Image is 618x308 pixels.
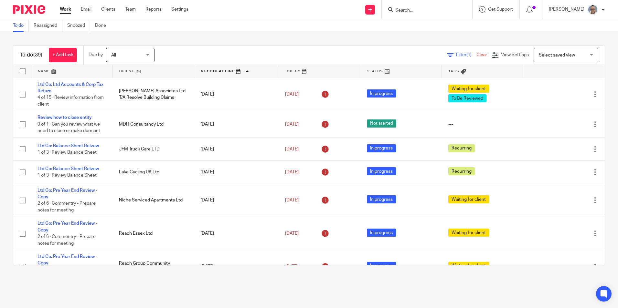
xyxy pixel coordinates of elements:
[367,195,396,203] span: In progress
[285,122,299,127] span: [DATE]
[367,167,396,175] span: In progress
[448,167,475,175] span: Recurring
[37,234,96,246] span: 2 of 6 · Commentry - Prepare notes for meeting
[194,184,279,217] td: [DATE]
[367,262,396,270] span: In progress
[448,69,459,73] span: Tags
[448,85,489,93] span: Waiting for client
[37,221,97,232] a: Ltd Co: Pre Year End Review - Copy
[588,5,598,15] img: Website%20Headshot.png
[112,250,194,283] td: Reach Group Community Projects CIC
[285,147,299,151] span: [DATE]
[101,6,115,13] a: Clients
[33,52,42,57] span: (39)
[466,53,472,57] span: (1)
[37,188,97,199] a: Ltd Co: Pre Year End Review - Copy
[13,19,29,32] a: To do
[112,138,194,160] td: JFM Truck Care LTD
[367,144,396,152] span: In progress
[37,167,99,171] a: Ltd Co: Balance Sheet Reivew
[34,19,62,32] a: Reassigned
[112,78,194,111] td: [PERSON_NAME] Associates Ltd T/A Resolve Building Claims
[37,201,96,212] span: 2 of 6 · Commentry - Prepare notes for meeting
[60,6,71,13] a: Work
[194,111,279,138] td: [DATE]
[285,198,299,202] span: [DATE]
[13,5,45,14] img: Pixie
[285,264,299,269] span: [DATE]
[37,150,97,155] span: 1 of 3 · Review Balance Sheet
[37,173,97,178] span: 1 of 3 · Review Balance Sheet
[112,111,194,138] td: MDH Consultancy Ltd
[395,8,453,14] input: Search
[448,229,489,237] span: Waiting for client
[112,217,194,250] td: Reach Essex Ltd
[89,52,103,58] p: Due by
[448,94,486,102] span: To Be Reviewed
[49,48,77,62] a: + Add task
[194,217,279,250] td: [DATE]
[194,250,279,283] td: [DATE]
[456,53,476,57] span: Filter
[448,144,475,152] span: Recurring
[539,53,575,57] span: Select saved view
[194,78,279,111] td: [DATE]
[37,254,97,265] a: Ltd Co: Pre Year End Review - Copy
[81,6,91,13] a: Email
[67,19,90,32] a: Snoozed
[145,6,162,13] a: Reports
[37,122,100,133] span: 0 of 1 · Can you review what we need to close or make dormant
[285,170,299,174] span: [DATE]
[476,53,487,57] a: Clear
[125,6,136,13] a: Team
[285,231,299,236] span: [DATE]
[367,229,396,237] span: In progress
[549,6,584,13] p: [PERSON_NAME]
[448,121,517,128] div: ---
[37,144,99,148] a: Ltd Co: Balance Sheet Reivew
[111,53,116,57] span: All
[285,92,299,97] span: [DATE]
[448,195,489,203] span: Waiting for client
[112,161,194,184] td: Lake Cycling UK Ltd
[501,53,529,57] span: View Settings
[112,184,194,217] td: Niche Serviced Apartments Ltd
[194,161,279,184] td: [DATE]
[448,262,489,270] span: Waiting for client
[37,82,103,93] a: Ltd Co: Ltd Accounts & Corp Tax Return
[95,19,111,32] a: Done
[37,95,104,107] span: 4 of 15 · Review information from client
[37,115,92,120] a: Review how to close entity
[367,119,396,128] span: Not started
[194,138,279,160] td: [DATE]
[20,52,42,58] h1: To do
[488,7,513,12] span: Get Support
[367,89,396,98] span: In progress
[171,6,188,13] a: Settings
